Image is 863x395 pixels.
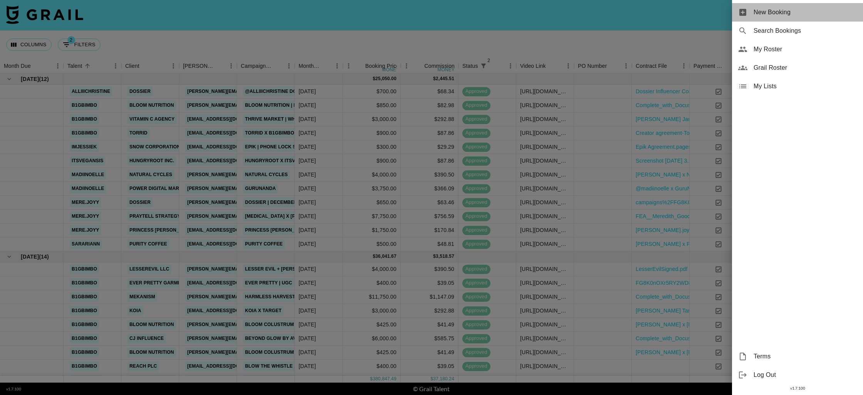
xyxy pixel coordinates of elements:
[754,352,857,361] span: Terms
[754,26,857,35] span: Search Bookings
[732,22,863,40] div: Search Bookings
[732,59,863,77] div: Grail Roster
[754,8,857,17] span: New Booking
[732,366,863,384] div: Log Out
[732,384,863,392] div: v 1.7.100
[732,77,863,96] div: My Lists
[732,3,863,22] div: New Booking
[732,40,863,59] div: My Roster
[754,82,857,91] span: My Lists
[754,370,857,380] span: Log Out
[754,45,857,54] span: My Roster
[732,347,863,366] div: Terms
[754,63,857,72] span: Grail Roster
